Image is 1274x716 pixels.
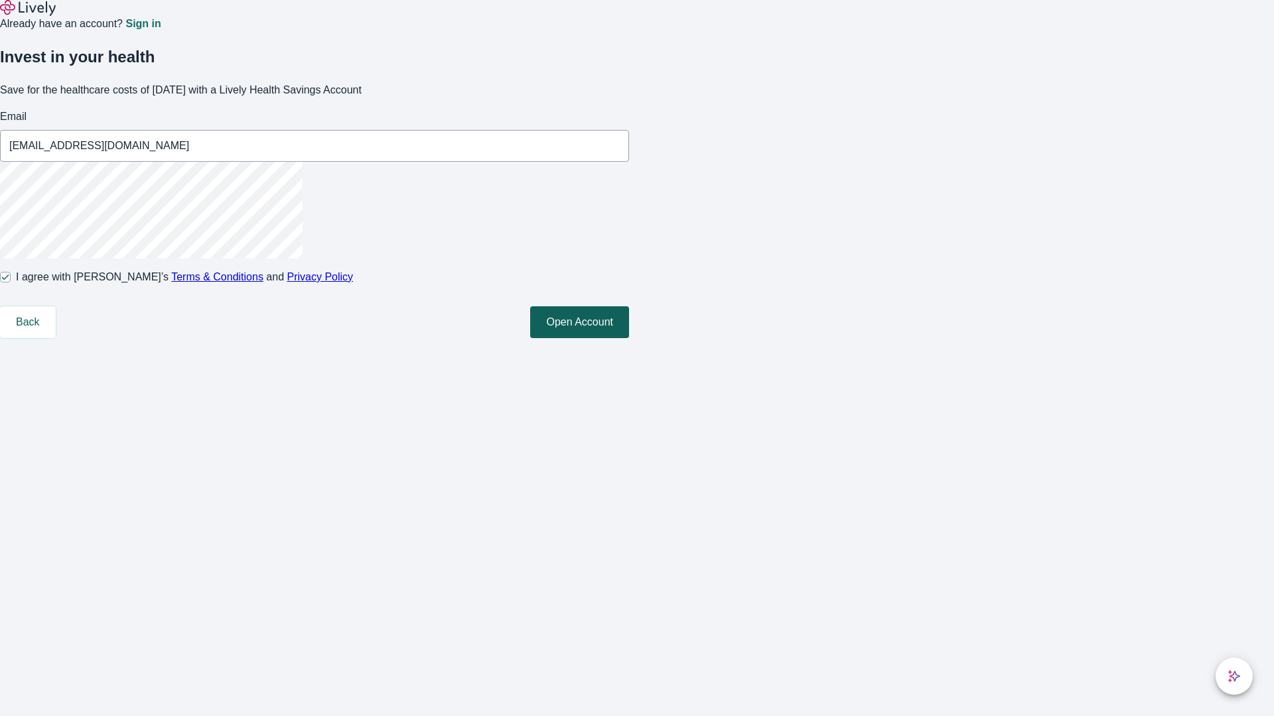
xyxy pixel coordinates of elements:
a: Privacy Policy [287,271,354,282]
a: Sign in [125,19,161,29]
a: Terms & Conditions [171,271,263,282]
button: chat [1216,658,1253,695]
span: I agree with [PERSON_NAME]’s and [16,269,353,285]
svg: Lively AI Assistant [1228,670,1241,683]
button: Open Account [530,306,629,338]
